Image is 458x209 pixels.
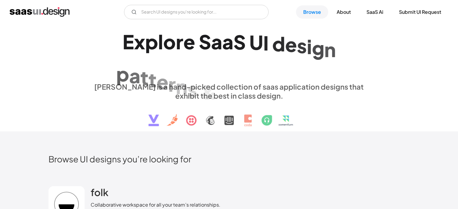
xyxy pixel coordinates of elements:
[158,30,163,53] div: l
[249,31,263,54] div: U
[10,7,70,17] a: home
[222,30,233,53] div: a
[199,30,211,53] div: S
[116,62,129,85] div: p
[187,78,197,101] div: s
[176,75,187,98] div: n
[124,5,269,19] form: Email Form
[233,30,246,54] div: S
[140,66,148,89] div: t
[176,30,183,53] div: r
[183,30,195,53] div: e
[124,5,269,19] input: Search UI designs you're looking for...
[329,5,358,19] a: About
[123,30,134,53] div: E
[272,32,285,55] div: d
[138,100,320,131] img: text, icon, saas logo
[312,36,324,59] div: g
[296,5,328,19] a: Browse
[148,68,157,91] div: t
[91,30,368,76] h1: Explore SaaS UI design patterns & interactions.
[91,82,368,100] div: [PERSON_NAME] is a hand-picked collection of saas application designs that exhibit the best in cl...
[307,35,312,58] div: i
[211,30,222,53] div: a
[134,30,145,53] div: x
[263,31,269,54] div: I
[359,5,391,19] a: SaaS Ai
[91,186,108,198] h2: folk
[392,5,448,19] a: Submit UI Request
[324,38,336,61] div: n
[48,154,410,164] h2: Browse UI designs you’re looking for
[201,81,217,104] div: &
[129,64,140,87] div: a
[91,201,220,208] div: Collaborative workspace for all your team’s relationships.
[163,30,176,53] div: o
[297,34,307,57] div: s
[91,186,108,201] a: folk
[157,70,168,94] div: e
[145,30,158,53] div: p
[285,33,297,56] div: e
[168,72,176,96] div: r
